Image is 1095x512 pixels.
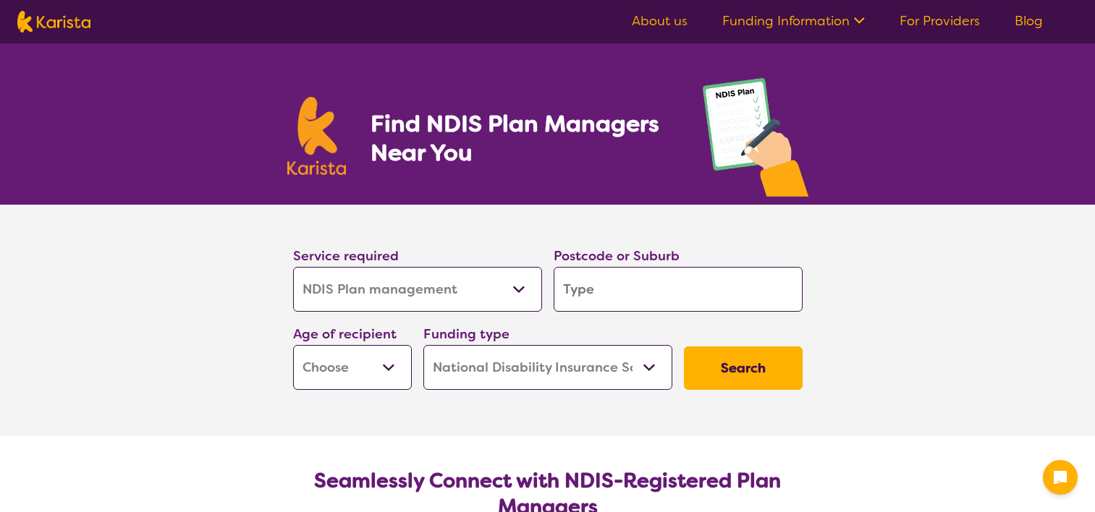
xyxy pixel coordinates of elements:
[722,12,865,30] a: Funding Information
[632,12,688,30] a: About us
[554,267,803,312] input: Type
[287,97,347,175] img: Karista logo
[17,11,90,33] img: Karista logo
[554,247,680,265] label: Postcode or Suburb
[900,12,980,30] a: For Providers
[423,325,510,343] label: Funding type
[293,325,397,343] label: Age of recipient
[371,109,673,167] h1: Find NDIS Plan Managers Near You
[1015,12,1043,30] a: Blog
[684,346,803,390] button: Search
[703,78,808,205] img: plan-management
[293,247,399,265] label: Service required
